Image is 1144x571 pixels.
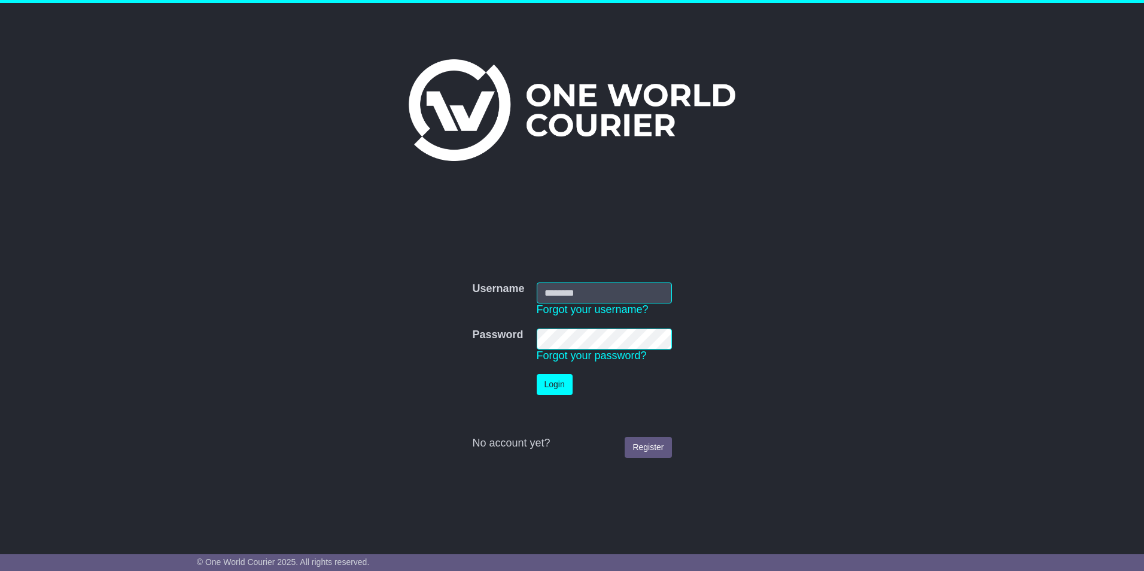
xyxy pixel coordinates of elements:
button: Login [537,374,573,395]
a: Forgot your username? [537,303,649,315]
label: Password [472,329,523,342]
a: Forgot your password? [537,350,647,362]
label: Username [472,283,524,296]
div: No account yet? [472,437,671,450]
span: © One World Courier 2025. All rights reserved. [197,557,370,567]
a: Register [625,437,671,458]
img: One World [409,59,735,161]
